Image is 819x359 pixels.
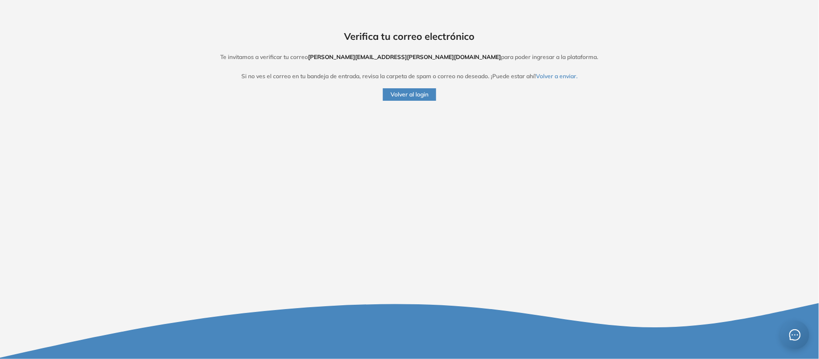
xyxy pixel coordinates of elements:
[789,329,801,341] span: message
[383,88,436,101] button: Volver al login
[12,72,807,81] p: Si no ves el correo en tu bandeja de entrada, revisa la carpeta de spam o correo no deseado. ¡Pue...
[309,53,501,60] span: [PERSON_NAME][EMAIL_ADDRESS][PERSON_NAME][DOMAIN_NAME]
[12,31,807,42] h4: Verifica tu correo electrónico
[536,72,578,81] button: Volver a enviar.
[12,54,807,60] h5: Te invitamos a verificar tu correo para poder ingresar a la plataforma.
